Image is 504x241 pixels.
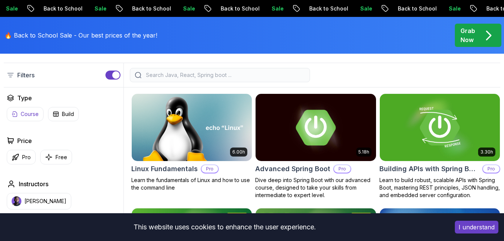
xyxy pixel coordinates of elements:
[7,150,36,164] button: Pro
[144,71,305,79] input: Search Java, React, Spring boot ...
[455,221,498,233] button: Accept cookies
[176,5,200,12] p: Sale
[131,93,252,191] a: Linux Fundamentals card6.00hLinux FundamentalsProLearn the fundamentals of Linux and how to use t...
[17,136,32,145] h2: Price
[125,5,176,12] p: Back to School
[379,93,500,199] a: Building APIs with Spring Boot card3.30hBuilding APIs with Spring BootProLearn to build robust, s...
[22,154,31,161] p: Pro
[17,93,32,102] h2: Type
[354,5,378,12] p: Sale
[5,31,157,40] p: 🔥 Back to School Sale - Our best prices of the year!
[7,107,44,121] button: Course
[131,164,198,174] h2: Linux Fundamentals
[21,110,39,118] p: Course
[17,71,35,80] p: Filters
[232,149,245,155] p: 6.00h
[62,110,74,118] p: Build
[132,94,252,161] img: Linux Fundamentals card
[19,179,48,188] h2: Instructors
[380,94,500,161] img: Building APIs with Spring Boot card
[12,196,21,206] img: instructor img
[6,219,444,235] div: This website uses cookies to enhance the user experience.
[265,5,289,12] p: Sale
[334,165,351,173] p: Pro
[37,5,88,12] p: Back to School
[379,164,479,174] h2: Building APIs with Spring Boot
[255,93,376,199] a: Advanced Spring Boot card5.18hAdvanced Spring BootProDive deep into Spring Boot with our advanced...
[302,5,354,12] p: Back to School
[442,5,466,12] p: Sale
[40,150,72,164] button: Free
[7,193,71,209] button: instructor img[PERSON_NAME]
[379,176,500,199] p: Learn to build robust, scalable APIs with Spring Boot, mastering REST principles, JSON handling, ...
[255,164,330,174] h2: Advanced Spring Boot
[460,26,475,44] p: Grab Now
[255,176,376,199] p: Dive deep into Spring Boot with our advanced course, designed to take your skills from intermedia...
[358,149,369,155] p: 5.18h
[483,165,499,173] p: Pro
[24,197,66,205] p: [PERSON_NAME]
[480,149,493,155] p: 3.30h
[56,154,67,161] p: Free
[214,5,265,12] p: Back to School
[88,5,112,12] p: Sale
[202,165,218,173] p: Pro
[391,5,442,12] p: Back to School
[48,107,79,121] button: Build
[131,176,252,191] p: Learn the fundamentals of Linux and how to use the command line
[256,94,376,161] img: Advanced Spring Boot card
